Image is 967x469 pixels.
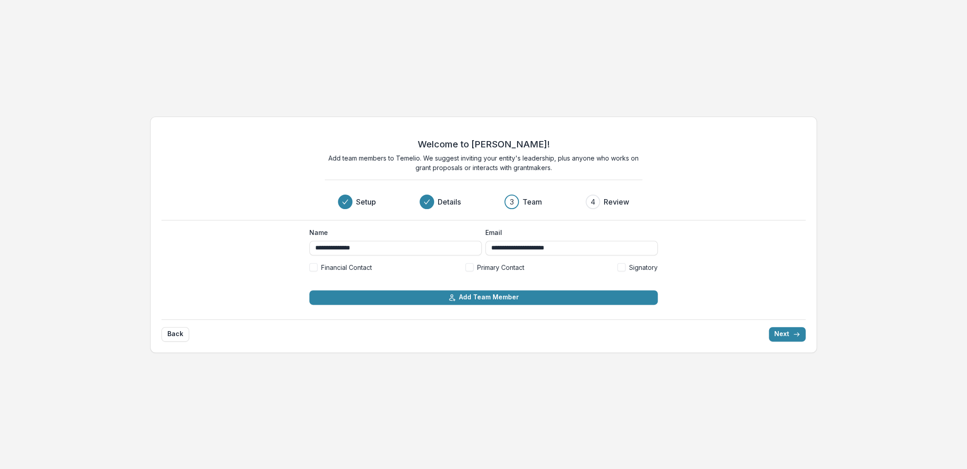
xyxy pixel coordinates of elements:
h3: Details [438,196,461,207]
label: Name [309,228,476,237]
h3: Setup [356,196,376,207]
h3: Review [604,196,629,207]
label: Email [485,228,652,237]
h3: Team [523,196,542,207]
div: 4 [591,196,596,207]
div: Progress [338,195,629,209]
button: Next [769,327,806,342]
h2: Welcome to [PERSON_NAME]! [418,139,550,150]
div: 3 [510,196,514,207]
button: Back [161,327,189,342]
p: Add team members to Temelio. We suggest inviting your entity's leadership, plus anyone who works ... [325,153,642,172]
span: Financial Contact [321,263,372,272]
button: Add Team Member [309,290,658,305]
span: Primary Contact [477,263,524,272]
span: Signatory [629,263,658,272]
